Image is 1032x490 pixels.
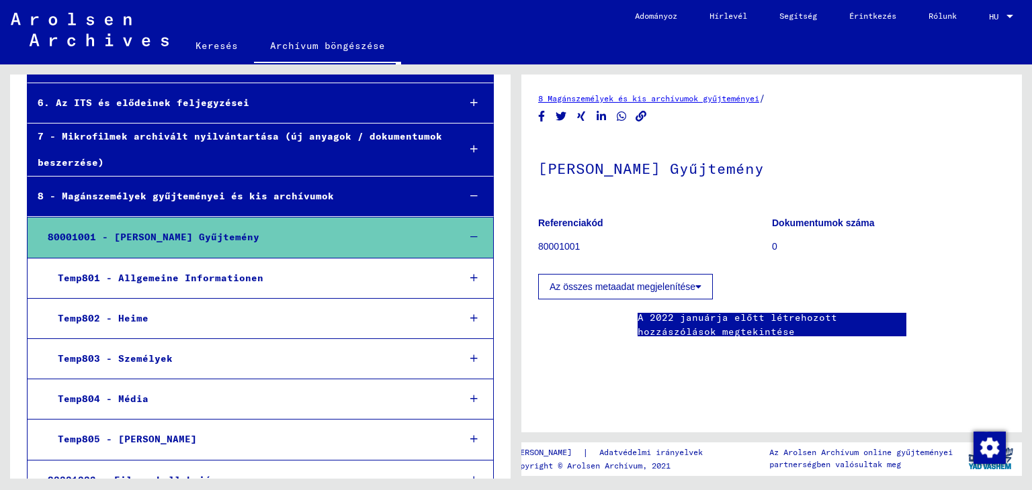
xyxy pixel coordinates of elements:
font: Keresés [196,40,238,52]
font: 8 - Magánszemélyek gyűjteményei és kis archívumok [38,190,334,202]
button: Megosztás LinkedIn-en [595,108,609,125]
a: Archívum böngészése [254,30,401,64]
font: partnerségben valósultak meg [769,459,901,469]
img: Hozzájárulás módosítása [974,432,1006,464]
font: 6. Az ITS és elődeinek feljegyzései [38,97,249,109]
button: Az összes metaadat megjelenítése [538,274,713,299]
button: Link másolása [634,108,648,125]
font: [PERSON_NAME] Gyűjtemény [538,159,764,178]
font: Referenciakód [538,217,603,228]
a: [PERSON_NAME] [511,446,583,460]
font: Adatvédelmi irányelvek [599,447,703,457]
font: 80001002 - Eilers kollekció [48,474,211,486]
font: Rólunk [929,11,957,21]
font: / [759,92,765,104]
a: Keresés [179,30,254,62]
font: Hírlevél [709,11,747,21]
font: 80001001 - [PERSON_NAME] Gyűjtemény [48,231,259,243]
img: yv_logo.png [965,442,1016,475]
font: Dokumentumok száma [772,217,874,228]
button: Megosztás Xingen [574,108,589,125]
font: 0 [772,241,777,252]
font: Archívum böngészése [270,40,385,52]
font: Temp801 - Allgemeine Informationen [58,272,263,284]
font: Az összes metaadat megjelenítése [550,281,695,292]
font: Temp804 - Média [58,393,148,405]
a: A 2022 januárja előtt létrehozott hozzászólások megtekintése [638,311,906,339]
font: Temp803 - Személyek [58,352,173,364]
a: Adatvédelmi irányelvek [589,446,719,460]
button: Megosztás WhatsApp-on [615,108,629,125]
font: Érintkezés [849,11,896,21]
font: 7 - Mikrofilmek archivált nyilvántartása (új anyagok / dokumentumok beszerzése) [38,130,442,168]
a: 8 Magánszemélyek és kis archívumok gyűjteményei [538,93,759,103]
button: Megosztás Twitteren [554,108,568,125]
font: Temp805 - [PERSON_NAME] [58,433,197,445]
font: | [583,446,589,458]
font: Temp802 - Heime [58,312,148,324]
font: [PERSON_NAME] [511,447,572,457]
img: Arolsen_neg.svg [11,13,169,46]
font: A 2022 januárja előtt létrehozott hozzászólások megtekintése [638,311,837,338]
font: Az Arolsen Archívum online gyűjteményei [769,447,953,457]
font: 80001001 [538,241,580,252]
button: Megosztás Facebookon [535,108,549,125]
font: HU [989,11,998,21]
div: Hozzájárulás módosítása [973,431,1005,463]
font: Adományoz [635,11,677,21]
font: Copyright © Arolsen Archívum, 2021 [511,460,671,471]
font: Segítség [779,11,817,21]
